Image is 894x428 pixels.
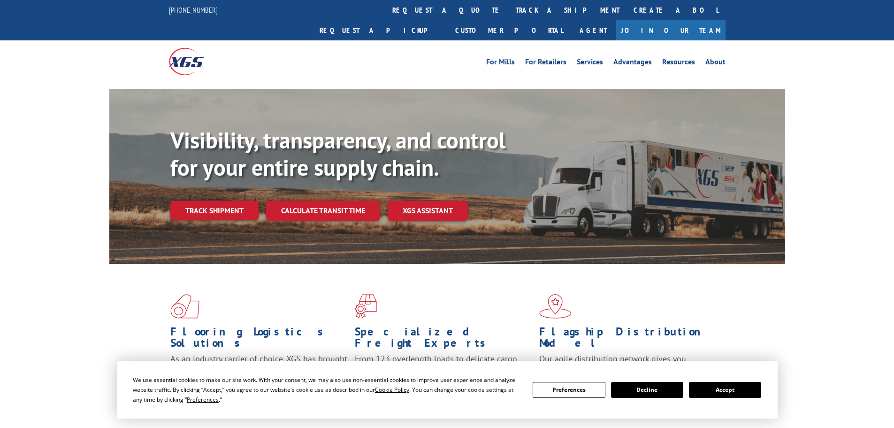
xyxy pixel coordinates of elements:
[689,382,761,398] button: Accept
[170,125,505,182] b: Visibility, transparency, and control for your entire supply chain.
[170,326,348,353] h1: Flooring Logistics Solutions
[577,58,603,69] a: Services
[187,396,219,404] span: Preferences
[539,294,572,319] img: xgs-icon-flagship-distribution-model-red
[662,58,695,69] a: Resources
[117,361,778,419] div: Cookie Consent Prompt
[448,20,570,40] a: Customer Portal
[486,58,515,69] a: For Mills
[611,382,683,398] button: Decline
[375,386,409,394] span: Cookie Policy
[613,58,652,69] a: Advantages
[525,58,566,69] a: For Retailers
[705,58,726,69] a: About
[170,353,347,387] span: As an industry carrier of choice, XGS has brought innovation and dedication to flooring logistics...
[170,294,199,319] img: xgs-icon-total-supply-chain-intelligence-red
[169,5,218,15] a: [PHONE_NUMBER]
[539,353,712,375] span: Our agile distribution network gives you nationwide inventory management on demand.
[170,201,259,220] a: Track shipment
[570,20,616,40] a: Agent
[133,375,521,405] div: We use essential cookies to make our site work. With your consent, we may also use non-essential ...
[355,353,532,395] p: From 123 overlength loads to delicate cargo, our experienced staff knows the best way to move you...
[313,20,448,40] a: Request a pickup
[616,20,726,40] a: Join Our Team
[355,326,532,353] h1: Specialized Freight Experts
[539,326,717,353] h1: Flagship Distribution Model
[388,201,468,221] a: XGS ASSISTANT
[355,294,377,319] img: xgs-icon-focused-on-flooring-red
[533,382,605,398] button: Preferences
[266,201,380,221] a: Calculate transit time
